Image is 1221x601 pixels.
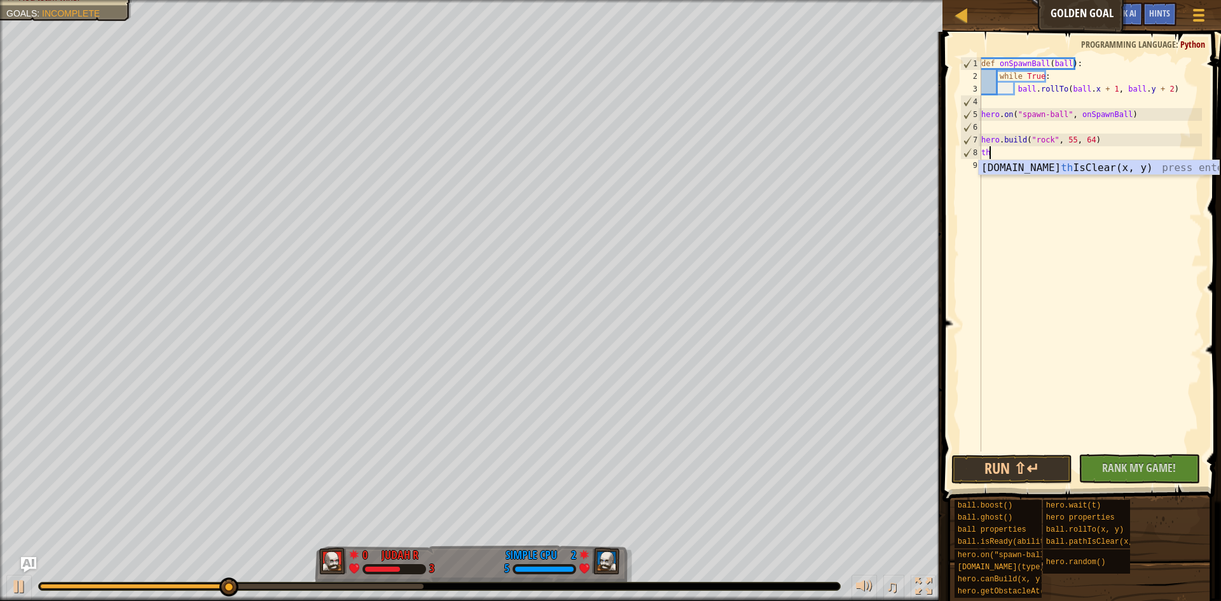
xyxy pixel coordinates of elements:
span: ball.ghost() [958,513,1012,522]
span: ball.boost() [958,501,1012,510]
div: 5 [504,563,509,575]
button: Ask AI [1108,3,1143,26]
div: 9 [960,159,981,172]
span: Hints [1149,7,1170,19]
div: 4 [961,95,981,108]
div: 8 [961,146,981,159]
div: 0 [362,547,375,558]
span: hero.random() [1046,558,1106,567]
span: hero.on("spawn-ball", f) [958,551,1068,560]
span: Goals [6,8,37,18]
span: hero.getObstacleAt(x, y) [958,587,1068,596]
span: Rank My Game! [1102,460,1176,476]
span: hero.wait(t) [1046,501,1101,510]
div: 2 [960,70,981,83]
img: thang_avatar_frame.png [319,548,347,574]
button: Show game menu [1183,3,1215,32]
span: Python [1180,38,1205,50]
div: 2 [563,547,576,558]
div: 5 [961,108,981,121]
div: 7 [961,134,981,146]
span: hero.canBuild(x, y) [958,575,1045,584]
button: Adjust volume [852,575,877,601]
div: Judah R [382,547,418,563]
span: Programming language [1081,38,1176,50]
div: 3 [960,83,981,95]
span: ball.rollTo(x, y) [1046,525,1124,534]
button: ♫ [883,575,905,601]
div: Simple CPU [506,547,557,563]
span: : [1176,38,1180,50]
img: thang_avatar_frame.png [592,548,620,574]
span: hero properties [1046,513,1115,522]
span: Ask AI [1115,7,1136,19]
div: 6 [961,121,981,134]
button: Ask AI [21,557,36,572]
button: Ctrl + P: Play [6,575,32,601]
span: [DOMAIN_NAME](type, x, y) [958,563,1072,572]
button: Rank My Game! [1079,454,1200,483]
span: ball.pathIsClear(x, y) [1046,537,1147,546]
span: ball.isReady(ability) [958,537,1054,546]
span: ball properties [958,525,1026,534]
button: Toggle fullscreen [911,575,936,601]
span: : [37,8,42,18]
span: ♫ [886,577,899,596]
button: Run ⇧↵ [951,455,1073,484]
div: 3 [429,563,434,575]
div: 1 [961,57,981,70]
span: Incomplete [42,8,100,18]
